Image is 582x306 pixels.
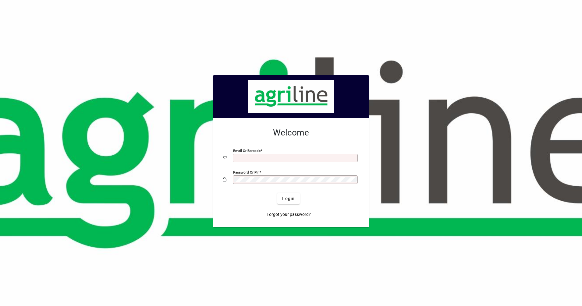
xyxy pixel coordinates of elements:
[277,193,300,204] button: Login
[233,149,261,153] mat-label: Email or Barcode
[223,128,359,138] h2: Welcome
[233,170,259,174] mat-label: Password or Pin
[264,209,313,220] a: Forgot your password?
[282,195,295,202] span: Login
[267,211,311,218] span: Forgot your password?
